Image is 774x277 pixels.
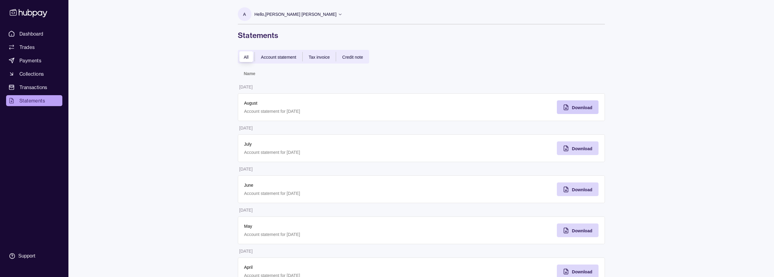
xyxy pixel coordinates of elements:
[6,55,62,66] a: Payments
[244,223,415,230] p: May
[6,250,62,262] a: Support
[244,141,415,147] p: July
[557,141,599,155] button: Download
[572,187,592,192] span: Download
[18,253,35,259] div: Support
[243,11,246,18] p: A
[309,55,330,60] span: Tax invoice
[239,85,253,89] p: [DATE]
[6,68,62,79] a: Collections
[238,30,605,40] h1: Statements
[572,105,592,110] span: Download
[572,146,592,151] span: Download
[19,30,43,37] span: Dashboard
[244,108,415,115] p: Account statement for [DATE]
[244,182,415,189] p: June
[244,71,255,76] p: Name
[572,269,592,274] span: Download
[239,208,253,213] p: [DATE]
[19,70,44,78] span: Collections
[19,84,47,91] span: Transactions
[6,42,62,53] a: Trades
[244,190,415,197] p: Account statement for [DATE]
[342,55,363,60] span: Credit note
[572,228,592,233] span: Download
[244,55,249,60] span: All
[239,249,253,254] p: [DATE]
[238,50,369,64] div: documentTypes
[19,57,41,64] span: Payments
[19,43,35,51] span: Trades
[255,11,337,18] p: Hello, [PERSON_NAME] [PERSON_NAME]
[19,97,45,104] span: Statements
[239,126,253,130] p: [DATE]
[557,223,599,237] button: Download
[6,82,62,93] a: Transactions
[244,100,415,106] p: August
[557,100,599,114] button: Download
[244,264,415,271] p: April
[6,95,62,106] a: Statements
[239,167,253,171] p: [DATE]
[261,55,296,60] span: Account statement
[557,182,599,196] button: Download
[244,231,415,238] p: Account statement for [DATE]
[6,28,62,39] a: Dashboard
[244,149,415,156] p: Account statement for [DATE]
